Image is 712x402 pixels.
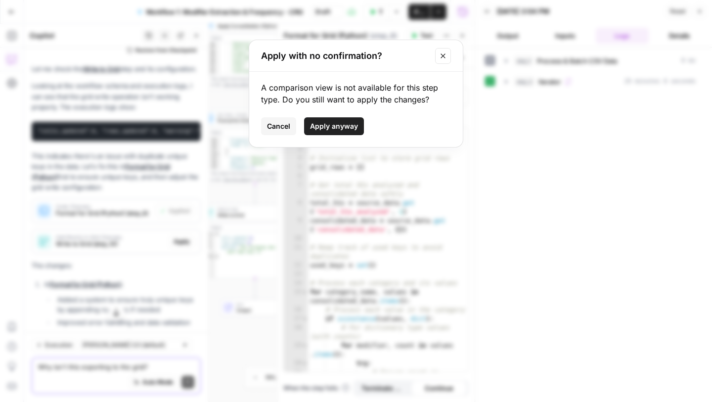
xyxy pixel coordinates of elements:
[267,121,290,131] span: Cancel
[261,49,429,63] h2: Apply with no confirmation?
[310,121,358,131] span: Apply anyway
[261,117,296,135] button: Cancel
[261,82,451,105] div: A comparison view is not available for this step type. Do you still want to apply the changes?
[304,117,364,135] button: Apply anyway
[435,48,451,64] button: Close modal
